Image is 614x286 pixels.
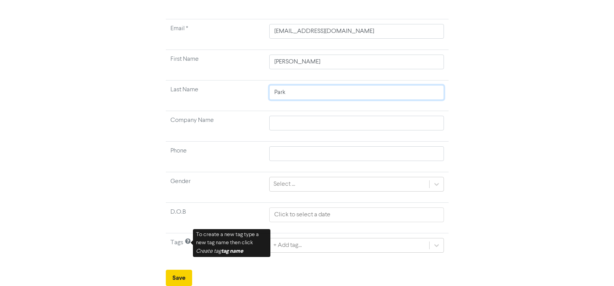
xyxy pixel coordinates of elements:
div: To create a new tag type a new tag name then click [193,229,270,257]
td: Required [166,19,265,50]
td: Tags [166,233,265,264]
div: + Add tag... [273,241,302,250]
iframe: Chat Widget [575,249,614,286]
td: Last Name [166,80,265,111]
button: Save [166,270,192,286]
div: Select ... [273,180,295,189]
input: Click to select a date [269,207,444,222]
td: Phone [166,142,265,172]
td: Gender [166,172,265,203]
i: Create tag [196,248,243,254]
td: Company Name [166,111,265,142]
b: tag name [221,248,243,254]
td: D.O.B [166,203,265,233]
td: First Name [166,50,265,80]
